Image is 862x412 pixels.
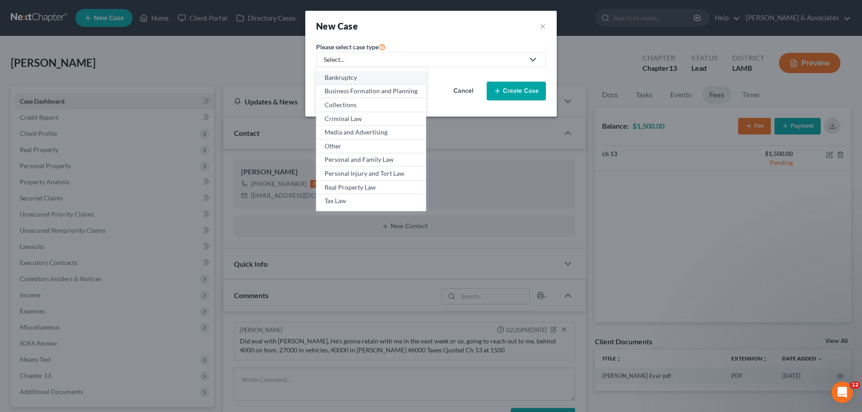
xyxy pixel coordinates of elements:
[444,82,483,100] button: Cancel
[325,114,418,123] div: Criminal Law
[325,169,418,178] div: Personal Injury and Tort Law
[831,382,853,403] iframe: Intercom live chat
[316,167,426,181] a: Personal Injury and Tort Law
[325,100,418,109] div: Collections
[325,73,418,82] div: Bankruptcy
[325,87,418,95] div: Business Formation and Planning
[487,82,546,100] button: Create Case
[316,112,426,126] a: Criminal Law
[324,55,524,64] div: Select...
[316,71,426,85] a: Bankruptcy
[540,20,546,32] button: ×
[316,43,378,51] span: Please select case type
[325,128,418,137] div: Media and Advertising
[316,181,426,195] a: Real Property Law
[316,98,426,112] a: Collections
[316,139,426,153] a: Other
[325,196,418,205] div: Tax Law
[316,126,426,139] a: Media and Advertising
[325,183,418,192] div: Real Property Law
[316,194,426,208] a: Tax Law
[325,155,418,164] div: Personal and Family Law
[316,21,358,31] strong: New Case
[325,142,418,151] div: Other
[850,382,860,389] span: 12
[316,85,426,99] a: Business Formation and Planning
[316,153,426,167] a: Personal and Family Law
